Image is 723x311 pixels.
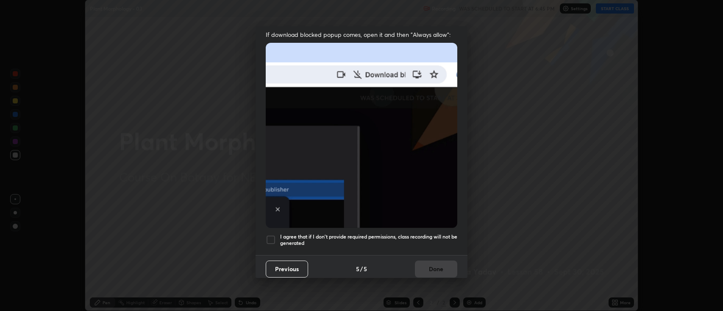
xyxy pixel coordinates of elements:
[360,264,363,273] h4: /
[356,264,359,273] h4: 5
[266,31,457,39] span: If download blocked popup comes, open it and then "Always allow":
[266,43,457,228] img: downloads-permission-blocked.gif
[266,261,308,278] button: Previous
[280,233,457,247] h5: I agree that if I don't provide required permissions, class recording will not be generated
[364,264,367,273] h4: 5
